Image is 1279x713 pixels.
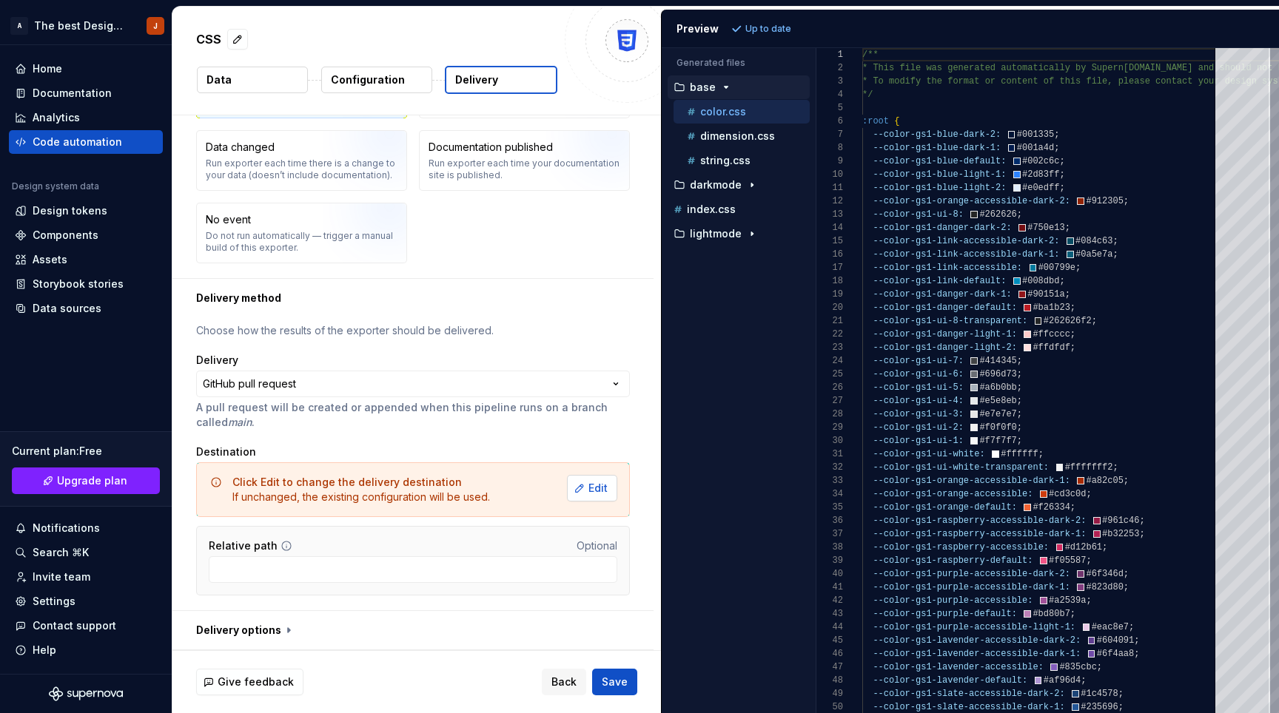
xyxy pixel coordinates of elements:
[1043,316,1091,326] span: #262626f2
[873,223,1011,233] span: --color-gs1-danger-dark-2:
[668,201,810,217] button: index.css
[816,288,843,301] div: 19
[1096,649,1133,659] span: #6f4aa8
[1064,223,1070,233] span: ;
[232,476,462,488] span: Click Edit to change the delivery destination
[873,542,1049,553] span: --color-gs1-raspberry-accessible:
[816,674,843,687] div: 48
[9,638,163,662] button: Help
[816,368,843,381] div: 25
[9,106,163,129] a: Analytics
[33,228,98,243] div: Components
[816,128,843,141] div: 7
[816,155,843,168] div: 9
[33,203,107,218] div: Design tokens
[1081,689,1118,699] span: #1c4578
[228,416,252,428] i: main
[33,301,101,316] div: Data sources
[816,274,843,288] div: 18
[196,445,256,459] label: Destination
[873,209,963,220] span: --color-gs1-ui-8:
[873,169,1006,180] span: --color-gs1-blue-light-1:
[1081,702,1118,712] span: #235696
[979,436,1016,446] span: #f7f7f7
[1070,303,1075,313] span: ;
[1022,156,1059,166] span: #002c6c
[1016,422,1021,433] span: ;
[207,72,232,87] p: Data
[816,487,843,501] div: 34
[1075,236,1112,246] span: #084c63
[816,647,843,660] div: 46
[33,86,112,101] div: Documentation
[816,660,843,674] div: 47
[873,143,1001,153] span: --color-gs1-blue-dark-1:
[1016,209,1021,220] span: ;
[196,669,303,695] button: Give feedback
[873,502,1016,513] span: --color-gs1-orange-default:
[873,289,1011,300] span: --color-gs1-danger-dark-1:
[9,297,163,320] a: Data sources
[1112,249,1118,260] span: ;
[1086,595,1091,606] span: ;
[816,48,843,61] div: 1
[9,223,163,247] a: Components
[816,168,843,181] div: 10
[873,382,963,393] span: --color-gs1-ui-5:
[1059,276,1064,286] span: ;
[816,261,843,274] div: 17
[1070,502,1075,513] span: ;
[567,475,617,501] button: Edit
[873,609,1016,619] span: --color-gs1-purple-default:
[979,369,1016,379] span: #696d73
[816,341,843,354] div: 23
[588,481,608,496] span: Edit
[1064,462,1112,473] span: #fffffff2
[12,467,160,494] a: Upgrade plan
[674,104,810,120] button: color.css
[218,675,294,689] span: Give feedback
[816,581,843,594] div: 41
[816,421,843,434] div: 29
[602,675,628,689] span: Save
[873,635,1081,646] span: --color-gs1-lavender-accessible-dark-2:
[9,272,163,296] a: Storybook stories
[206,140,275,155] div: Data changed
[979,382,1016,393] span: #a6b0bb
[816,527,843,541] div: 37
[873,436,963,446] span: --color-gs1-ui-1:
[816,181,843,195] div: 11
[687,203,736,215] p: index.css
[33,618,116,633] div: Contact support
[1033,303,1070,313] span: #ba1b23
[1123,569,1128,579] span: ;
[816,221,843,234] div: 14
[979,422,1016,433] span: #f0f0f0
[1070,329,1075,339] span: ;
[33,110,80,125] div: Analytics
[1016,369,1021,379] span: ;
[700,130,775,142] p: dimension.css
[674,152,810,169] button: string.css
[196,30,221,48] p: CSS
[1027,289,1064,300] span: #90151a
[1123,476,1128,486] span: ;
[9,199,163,223] a: Design tokens
[873,555,1033,566] span: --color-gs1-raspberry-default:
[816,501,843,514] div: 35
[1016,436,1021,446] span: ;
[1102,516,1139,526] span: #961c46
[232,475,490,504] div: If unchanged, the existing configuration will be used.
[9,57,163,81] a: Home
[873,129,1001,140] span: --color-gs1-blue-dark-2:
[153,20,158,32] div: J
[1086,569,1123,579] span: #6f346d
[862,76,1124,87] span: * To modify the format or content of this file, p
[1123,582,1128,592] span: ;
[1022,183,1059,193] span: #e0edff
[1118,702,1123,712] span: ;
[816,115,843,128] div: 6
[1016,356,1021,366] span: ;
[1064,542,1101,553] span: #d12b61
[1016,382,1021,393] span: ;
